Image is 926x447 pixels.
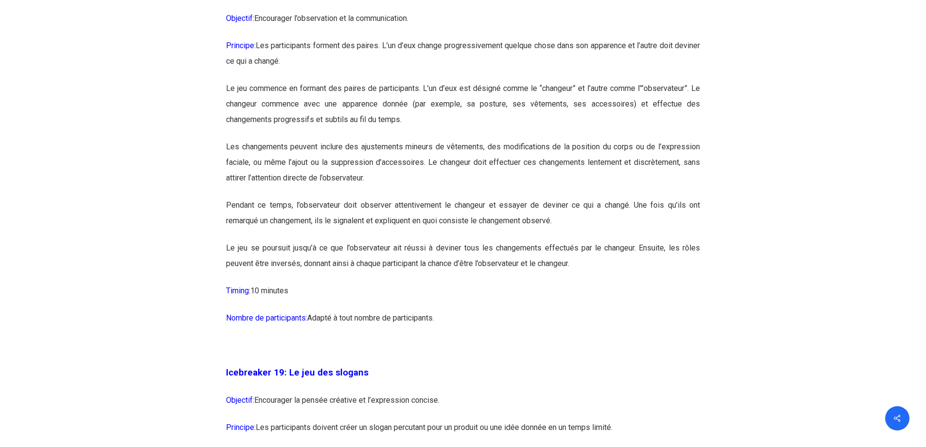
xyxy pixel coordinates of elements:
p: Encourager l’observation et la communication. [226,11,700,38]
span: Principe: [226,41,256,50]
p: Les participants forment des paires. L’un d’eux change progressivement quelque chose dans son app... [226,38,700,81]
p: Encourager la pensée créative et l’expression concise. [226,393,700,420]
p: Les participants doivent créer un slogan percutant pour un produit ou une idée donnée en un temps... [226,420,700,447]
p: Le jeu se poursuit jusqu’à ce que l’observateur ait réussi à deviner tous les changements effectu... [226,240,700,283]
span: Objectif: [226,14,254,23]
span: Timing: [226,286,250,295]
p: Pendant ce temps, l’observateur doit observer attentivement le changeur et essayer de deviner ce ... [226,197,700,240]
span: Principe: [226,423,256,432]
strong: Icebreaker 19: Le jeu des slogans [226,367,368,378]
p: Les changements peuvent inclure des ajustements mineurs de vêtements, des modifications de la pos... [226,139,700,197]
p: Le jeu commence en formant des paires de participants. L’un d’eux est désigné comme le “changeur”... [226,81,700,139]
p: 10 minutes [226,283,700,310]
p: Adapté à tout nombre de participants. [226,310,700,338]
span: Nombre de participants: [226,313,307,322]
span: Objectif: [226,395,254,405]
